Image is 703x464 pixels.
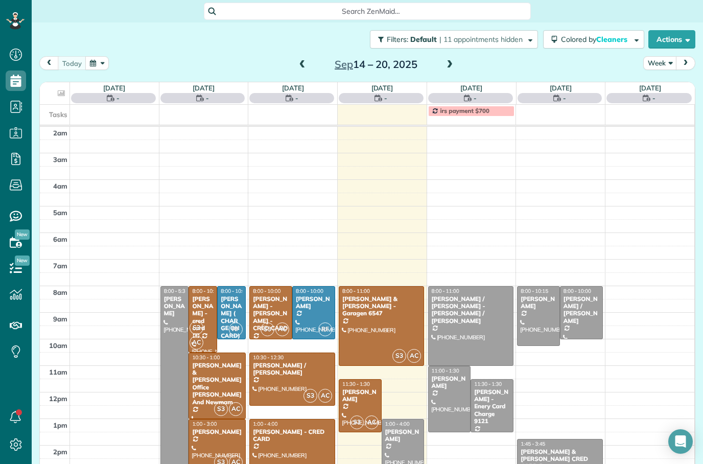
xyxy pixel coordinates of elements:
[49,341,67,350] span: 10am
[253,354,284,361] span: 10:30 - 12:30
[474,93,477,103] span: -
[296,288,323,294] span: 8:00 - 10:00
[192,421,217,427] span: 1:00 - 3:00
[385,428,421,443] div: [PERSON_NAME]
[49,395,67,403] span: 12pm
[53,448,67,456] span: 2pm
[193,84,215,92] a: [DATE]
[474,381,502,387] span: 11:30 - 1:30
[53,182,67,190] span: 4am
[561,35,631,44] span: Colored by
[384,93,387,103] span: -
[439,35,523,44] span: | 11 appointments hidden
[392,349,406,363] span: S3
[652,93,655,103] span: -
[643,56,677,70] button: Week
[410,35,437,44] span: Default
[295,295,332,310] div: [PERSON_NAME]
[370,30,538,49] button: Filters: Default | 11 appointments hidden
[53,421,67,429] span: 1pm
[387,35,408,44] span: Filters:
[192,288,220,294] span: 8:00 - 10:30
[192,295,214,332] div: [PERSON_NAME] - cred card
[190,336,203,350] span: AC
[49,368,67,376] span: 11am
[335,58,353,71] span: Sep
[15,256,30,266] span: New
[58,56,86,70] button: today
[275,322,289,336] span: AC
[221,288,248,294] span: 8:00 - 10:00
[318,389,332,403] span: AC
[543,30,644,49] button: Colored byCleaners
[53,235,67,243] span: 6am
[365,30,538,49] a: Filters: Default | 11 appointments hidden
[550,84,572,92] a: [DATE]
[116,93,120,103] span: -
[596,35,629,44] span: Cleaners
[53,129,67,137] span: 2am
[520,295,557,310] div: [PERSON_NAME]
[15,229,30,240] span: New
[521,288,548,294] span: 8:00 - 10:15
[229,402,243,416] span: AC
[253,288,280,294] span: 8:00 - 10:00
[53,288,67,296] span: 8am
[103,84,125,92] a: [DATE]
[214,402,228,416] span: S3
[350,415,364,429] span: S3
[192,362,243,406] div: [PERSON_NAME] & [PERSON_NAME] Office [PERSON_NAME] And Newmam
[39,56,59,70] button: prev
[53,155,67,164] span: 3am
[342,381,370,387] span: 11:30 - 1:30
[252,428,332,443] div: [PERSON_NAME] - CRED CARD
[253,421,277,427] span: 1:00 - 4:00
[303,389,317,403] span: S3
[342,388,379,403] div: [PERSON_NAME]
[220,295,243,361] div: [PERSON_NAME] ( CHARGE ON CARD) [PERSON_NAME]
[229,322,243,336] span: RF
[564,288,591,294] span: 8:00 - 10:00
[252,295,289,332] div: [PERSON_NAME] -[PERSON_NAME] - CRED CARD
[295,93,298,103] span: -
[639,84,661,92] a: [DATE]
[521,440,545,447] span: 1:45 - 3:45
[385,421,410,427] span: 1:00 - 4:00
[648,30,695,49] button: Actions
[365,415,379,429] span: AC
[431,295,510,325] div: [PERSON_NAME] / [PERSON_NAME] - [PERSON_NAME] / [PERSON_NAME]
[371,84,393,92] a: [DATE]
[53,315,67,323] span: 9am
[440,107,489,114] span: irs payment $700
[563,93,566,103] span: -
[431,375,468,390] div: [PERSON_NAME]
[432,288,459,294] span: 8:00 - 11:00
[252,362,332,377] div: [PERSON_NAME] / [PERSON_NAME]
[163,295,186,317] div: [PERSON_NAME]
[563,295,600,325] div: [PERSON_NAME] / [PERSON_NAME]
[53,208,67,217] span: 5am
[192,354,220,361] span: 10:30 - 1:00
[460,84,482,92] a: [DATE]
[261,322,274,336] span: S3
[206,93,209,103] span: -
[474,388,510,425] div: [PERSON_NAME] - Enery Card Charge 9121
[342,288,370,294] span: 8:00 - 11:00
[318,322,332,336] span: RF
[676,56,695,70] button: next
[668,429,693,454] div: Open Intercom Messenger
[312,59,440,70] h2: 14 – 20, 2025
[282,84,304,92] a: [DATE]
[407,349,421,363] span: AC
[342,295,421,317] div: [PERSON_NAME] & [PERSON_NAME] - Garagen 6547
[190,321,203,335] span: S3
[192,428,243,435] div: [PERSON_NAME]
[432,367,459,374] span: 11:00 - 1:30
[53,262,67,270] span: 7am
[164,288,189,294] span: 8:00 - 5:30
